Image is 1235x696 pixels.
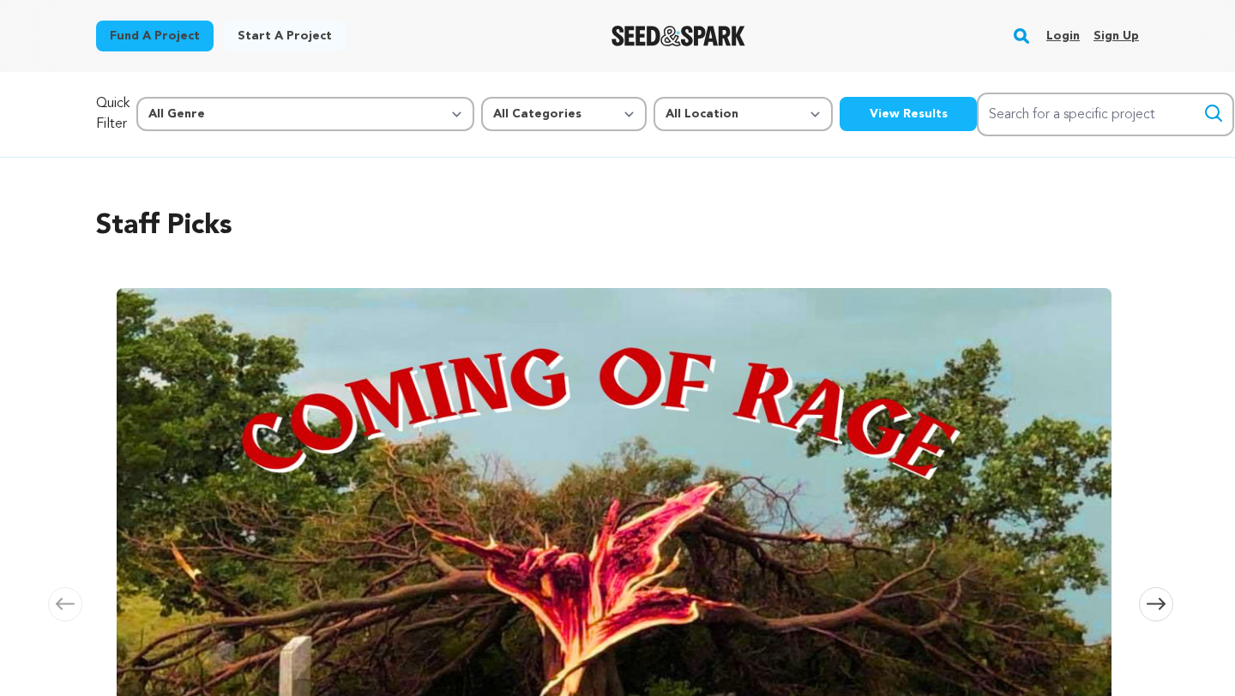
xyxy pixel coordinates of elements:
[1093,22,1139,50] a: Sign up
[96,21,214,51] a: Fund a project
[611,26,746,46] a: Seed&Spark Homepage
[611,26,746,46] img: Seed&Spark Logo Dark Mode
[977,93,1234,136] input: Search for a specific project
[96,93,130,135] p: Quick Filter
[224,21,346,51] a: Start a project
[1046,22,1080,50] a: Login
[840,97,977,131] button: View Results
[96,206,1139,247] h2: Staff Picks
